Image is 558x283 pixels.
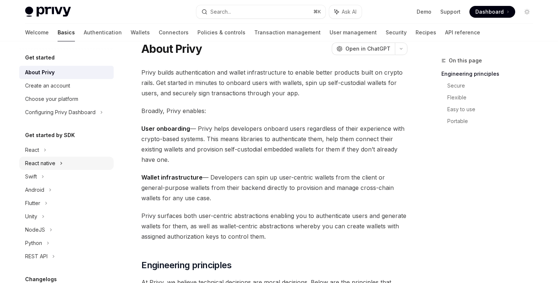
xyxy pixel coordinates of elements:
span: Open in ChatGPT [345,45,390,52]
button: Search...⌘K [196,5,325,18]
a: Secure [447,80,539,92]
div: React native [25,159,55,168]
div: Flutter [25,199,40,208]
h1: About Privy [141,42,202,55]
a: Wallets [131,24,150,41]
span: — Developers can spin up user-centric wallets from the client or general-purpose wallets from the... [141,172,407,203]
a: Basics [58,24,75,41]
a: Choose your platform [19,92,114,106]
a: Welcome [25,24,49,41]
button: Ask AI [329,5,362,18]
div: Create an account [25,81,70,90]
span: ⌘ K [313,9,321,15]
button: Toggle dark mode [521,6,533,18]
strong: Wallet infrastructure [141,174,203,181]
span: Privy builds authentication and wallet infrastructure to enable better products built on crypto r... [141,67,407,98]
div: Choose your platform [25,95,78,103]
a: Recipes [416,24,436,41]
a: Easy to use [447,103,539,115]
span: — Privy helps developers onboard users regardless of their experience with crypto-based systems. ... [141,123,407,165]
div: REST API [25,252,48,261]
span: Dashboard [475,8,504,16]
a: Support [440,8,461,16]
button: Open in ChatGPT [332,42,395,55]
div: Unity [25,212,37,221]
div: Configuring Privy Dashboard [25,108,96,117]
a: About Privy [19,66,114,79]
h5: Get started by SDK [25,131,75,140]
a: API reference [445,24,480,41]
a: Connectors [159,24,189,41]
a: User management [330,24,377,41]
a: Flexible [447,92,539,103]
a: Demo [417,8,431,16]
a: Security [386,24,407,41]
h5: Get started [25,53,55,62]
div: About Privy [25,68,55,77]
a: Authentication [84,24,122,41]
strong: User onboarding [141,125,190,132]
div: React [25,146,39,154]
div: Android [25,185,44,194]
span: Privy surfaces both user-centric abstractions enabling you to authenticate users and generate wal... [141,211,407,242]
a: Policies & controls [197,24,245,41]
a: Engineering principles [441,68,539,80]
span: Broadly, Privy enables: [141,106,407,116]
a: Transaction management [254,24,321,41]
a: Create an account [19,79,114,92]
div: Swift [25,172,37,181]
img: light logo [25,7,71,17]
span: On this page [449,56,482,65]
div: Search... [210,7,231,16]
a: Dashboard [469,6,515,18]
a: Portable [447,115,539,127]
div: NodeJS [25,225,45,234]
span: Engineering principles [141,259,231,271]
span: Ask AI [342,8,356,16]
div: Python [25,239,42,248]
